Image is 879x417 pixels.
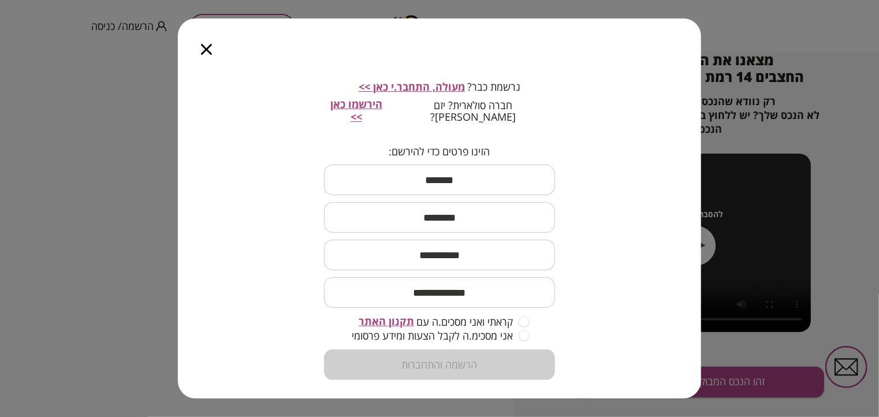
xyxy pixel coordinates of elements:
span: מעולה, התחבר.י כאן >> [359,80,465,94]
button: מעולה, התחבר.י כאן >> [359,81,465,94]
span: חברה סולארית? יזם [PERSON_NAME]? [391,99,555,122]
button: הירשמו כאן >> [324,98,389,123]
span: הירשמו כאן >> [330,97,382,124]
span: הזינו פרטים כדי להירשם: [389,146,490,158]
span: קראתי ואני מסכים.ה עם [416,316,513,327]
button: תקנון האתר [359,315,414,328]
span: אני מסכימ.ה לקבל הצעות ומידע פרסומי [352,330,513,341]
span: נרשמת כבר? [467,81,520,92]
span: תקנון האתר [359,314,414,328]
